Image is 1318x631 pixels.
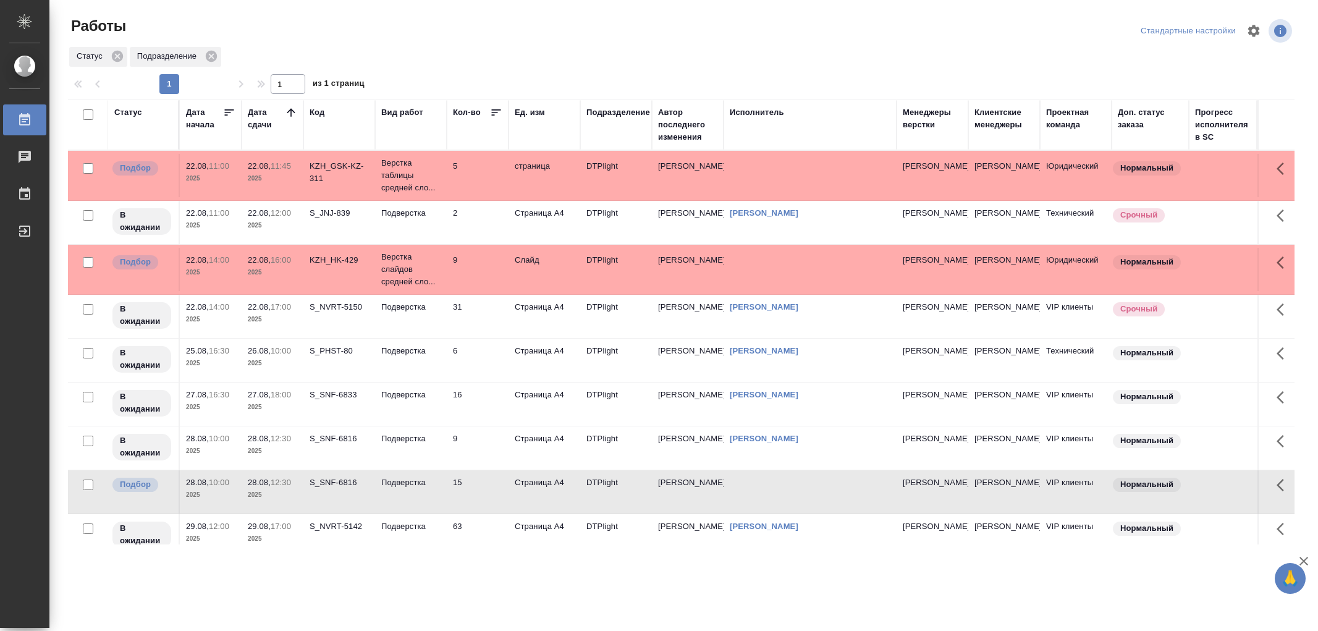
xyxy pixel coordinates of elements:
[310,433,369,445] div: S_SNF-6816
[515,106,545,119] div: Ед. изм
[652,339,724,382] td: [PERSON_NAME]
[1275,563,1306,594] button: 🙏
[381,520,441,533] p: Подверстка
[77,50,107,62] p: Статус
[248,522,271,531] p: 29.08,
[271,522,291,531] p: 17:00
[120,434,164,459] p: В ожидании
[111,254,172,271] div: Можно подбирать исполнителей
[509,426,580,470] td: Страница А4
[381,157,441,194] p: Верстка таблицы средней сло...
[271,255,291,265] p: 16:00
[209,208,229,218] p: 11:00
[111,207,172,236] div: Исполнитель назначен, приступать к работе пока рано
[209,434,229,443] p: 10:00
[271,208,291,218] p: 12:00
[209,302,229,311] p: 14:00
[1046,106,1105,131] div: Проектная команда
[120,256,151,268] p: Подбор
[968,383,1040,426] td: [PERSON_NAME]
[580,339,652,382] td: DTPlight
[652,426,724,470] td: [PERSON_NAME]
[1269,154,1299,184] button: Здесь прячутся важные кнопки
[120,162,151,174] p: Подбор
[111,433,172,462] div: Исполнитель назначен, приступать к работе пока рано
[1269,248,1299,277] button: Здесь прячутся важные кнопки
[186,255,209,265] p: 22.08,
[1040,514,1112,557] td: VIP клиенты
[1269,383,1299,412] button: Здесь прячутся важные кнопки
[580,514,652,557] td: DTPlight
[903,389,962,401] p: [PERSON_NAME]
[186,533,235,545] p: 2025
[209,478,229,487] p: 10:00
[509,154,580,197] td: страница
[209,390,229,399] p: 16:30
[381,106,423,119] div: Вид работ
[509,201,580,244] td: Страница А4
[186,522,209,531] p: 29.08,
[186,401,235,413] p: 2025
[381,433,441,445] p: Подверстка
[1280,565,1301,591] span: 🙏
[248,346,271,355] p: 26.08,
[271,346,291,355] p: 10:00
[1120,209,1157,221] p: Срочный
[968,514,1040,557] td: [PERSON_NAME]
[381,476,441,489] p: Подверстка
[903,254,962,266] p: [PERSON_NAME]
[968,339,1040,382] td: [PERSON_NAME]
[310,389,369,401] div: S_SNF-6833
[381,301,441,313] p: Подверстка
[248,533,297,545] p: 2025
[652,295,724,338] td: [PERSON_NAME]
[586,106,650,119] div: Подразделение
[652,470,724,514] td: [PERSON_NAME]
[209,346,229,355] p: 16:30
[1269,426,1299,456] button: Здесь прячутся важные кнопки
[111,389,172,418] div: Исполнитель назначен, приступать к работе пока рано
[903,520,962,533] p: [PERSON_NAME]
[1120,256,1173,268] p: Нормальный
[209,161,229,171] p: 11:00
[1120,522,1173,535] p: Нормальный
[903,106,962,131] div: Менеджеры верстки
[248,266,297,279] p: 2025
[509,470,580,514] td: Страница А4
[1239,16,1269,46] span: Настроить таблицу
[381,345,441,357] p: Подверстка
[271,478,291,487] p: 12:30
[1040,426,1112,470] td: VIP клиенты
[186,478,209,487] p: 28.08,
[271,302,291,311] p: 17:00
[1040,470,1112,514] td: VIP клиенты
[968,295,1040,338] td: [PERSON_NAME]
[248,255,271,265] p: 22.08,
[248,106,285,131] div: Дата сдачи
[111,476,172,493] div: Можно подбирать исполнителей
[209,522,229,531] p: 12:00
[381,251,441,288] p: Верстка слайдов средней сло...
[248,172,297,185] p: 2025
[1269,295,1299,324] button: Здесь прячутся важные кнопки
[120,347,164,371] p: В ожидании
[652,383,724,426] td: [PERSON_NAME]
[248,357,297,370] p: 2025
[69,47,127,67] div: Статус
[310,520,369,533] div: S_NVRT-5142
[730,346,798,355] a: [PERSON_NAME]
[186,266,235,279] p: 2025
[447,426,509,470] td: 9
[580,154,652,197] td: DTPlight
[381,207,441,219] p: Подверстка
[509,514,580,557] td: Страница А4
[248,478,271,487] p: 28.08,
[248,401,297,413] p: 2025
[903,207,962,219] p: [PERSON_NAME]
[1269,201,1299,231] button: Здесь прячутся важные кнопки
[381,389,441,401] p: Подверстка
[111,301,172,330] div: Исполнитель назначен, приступать к работе пока рано
[447,248,509,291] td: 9
[730,434,798,443] a: [PERSON_NAME]
[310,345,369,357] div: S_PHST-80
